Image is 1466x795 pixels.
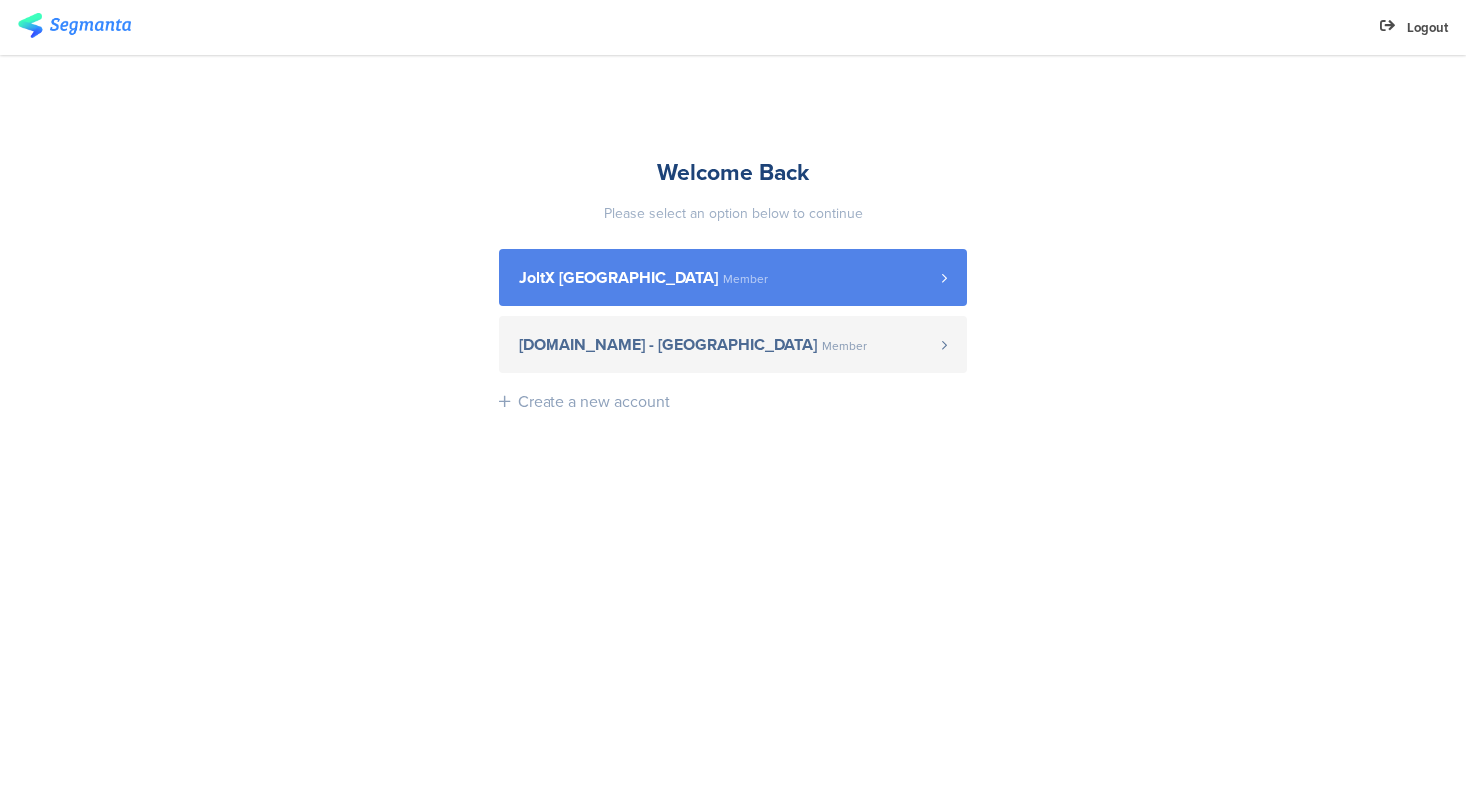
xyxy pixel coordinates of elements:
[519,270,718,286] span: JoltX [GEOGRAPHIC_DATA]
[1407,18,1448,37] span: Logout
[18,13,131,38] img: segmanta logo
[499,155,967,189] div: Welcome Back
[499,203,967,224] div: Please select an option below to continue
[499,316,967,373] a: [DOMAIN_NAME] - [GEOGRAPHIC_DATA] Member
[822,340,867,352] span: Member
[519,337,817,353] span: [DOMAIN_NAME] - [GEOGRAPHIC_DATA]
[723,273,768,285] span: Member
[518,390,670,413] div: Create a new account
[499,249,967,306] a: JoltX [GEOGRAPHIC_DATA] Member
